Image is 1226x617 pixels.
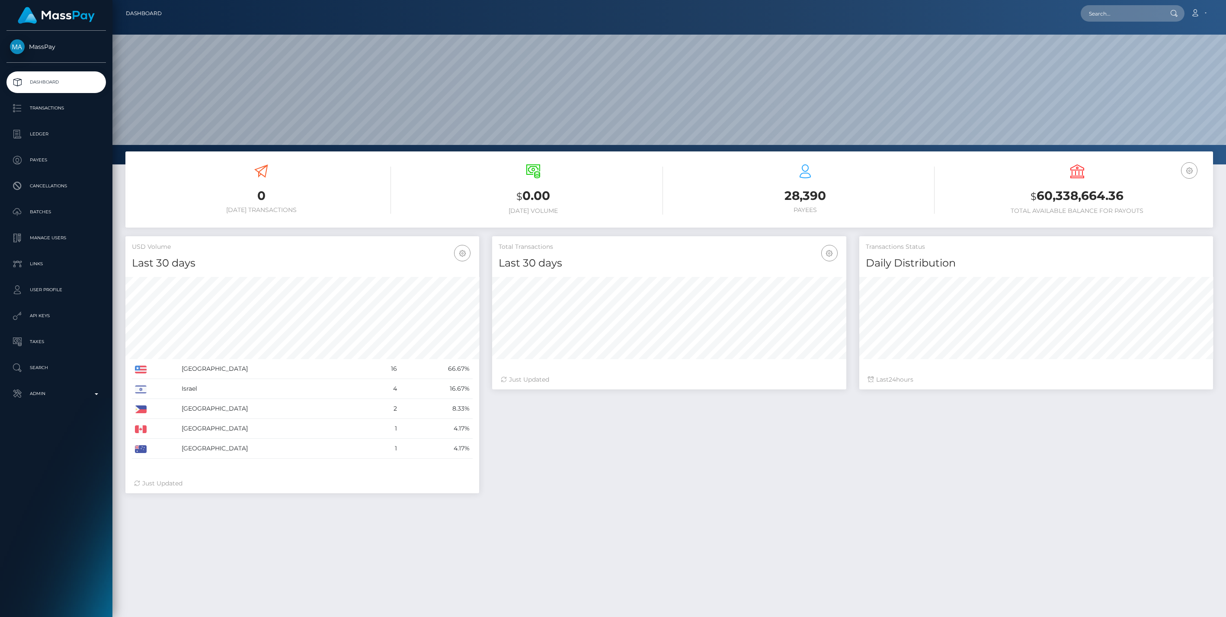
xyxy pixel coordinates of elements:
[179,399,368,419] td: [GEOGRAPHIC_DATA]
[134,479,471,488] div: Just Updated
[10,39,25,54] img: MassPay
[6,43,106,51] span: MassPay
[10,231,102,244] p: Manage Users
[6,201,106,223] a: Batches
[179,439,368,459] td: [GEOGRAPHIC_DATA]
[6,253,106,275] a: Links
[516,190,522,202] small: $
[10,154,102,167] p: Payees
[179,419,368,439] td: [GEOGRAPHIC_DATA]
[368,359,400,379] td: 16
[368,439,400,459] td: 1
[501,375,837,384] div: Just Updated
[132,206,391,214] h6: [DATE] Transactions
[10,361,102,374] p: Search
[6,279,106,301] a: User Profile
[676,187,935,204] h3: 28,390
[400,359,473,379] td: 66.67%
[868,375,1204,384] div: Last hours
[6,175,106,197] a: Cancellations
[1081,5,1162,22] input: Search...
[404,207,663,215] h6: [DATE] Volume
[400,419,473,439] td: 4.17%
[368,419,400,439] td: 1
[368,379,400,399] td: 4
[10,102,102,115] p: Transactions
[948,187,1207,205] h3: 60,338,664.36
[6,123,106,145] a: Ledger
[132,243,473,251] h5: USD Volume
[6,305,106,327] a: API Keys
[10,309,102,322] p: API Keys
[866,256,1207,271] h4: Daily Distribution
[6,357,106,379] a: Search
[889,376,896,383] span: 24
[132,256,473,271] h4: Last 30 days
[400,439,473,459] td: 4.17%
[400,399,473,419] td: 8.33%
[404,187,663,205] h3: 0.00
[368,399,400,419] td: 2
[6,97,106,119] a: Transactions
[948,207,1207,215] h6: Total Available Balance for Payouts
[10,206,102,219] p: Batches
[126,4,162,22] a: Dashboard
[10,128,102,141] p: Ledger
[10,387,102,400] p: Admin
[10,283,102,296] p: User Profile
[135,445,147,453] img: AU.png
[135,386,147,393] img: IL.png
[6,71,106,93] a: Dashboard
[179,379,368,399] td: Israel
[10,180,102,193] p: Cancellations
[1031,190,1037,202] small: $
[10,76,102,89] p: Dashboard
[499,243,839,251] h5: Total Transactions
[18,7,95,24] img: MassPay Logo
[6,383,106,405] a: Admin
[10,257,102,270] p: Links
[6,227,106,249] a: Manage Users
[132,187,391,204] h3: 0
[6,331,106,353] a: Taxes
[866,243,1207,251] h5: Transactions Status
[135,366,147,373] img: US.png
[400,379,473,399] td: 16.67%
[179,359,368,379] td: [GEOGRAPHIC_DATA]
[135,425,147,433] img: CA.png
[676,206,935,214] h6: Payees
[10,335,102,348] p: Taxes
[135,405,147,413] img: PH.png
[6,149,106,171] a: Payees
[499,256,839,271] h4: Last 30 days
